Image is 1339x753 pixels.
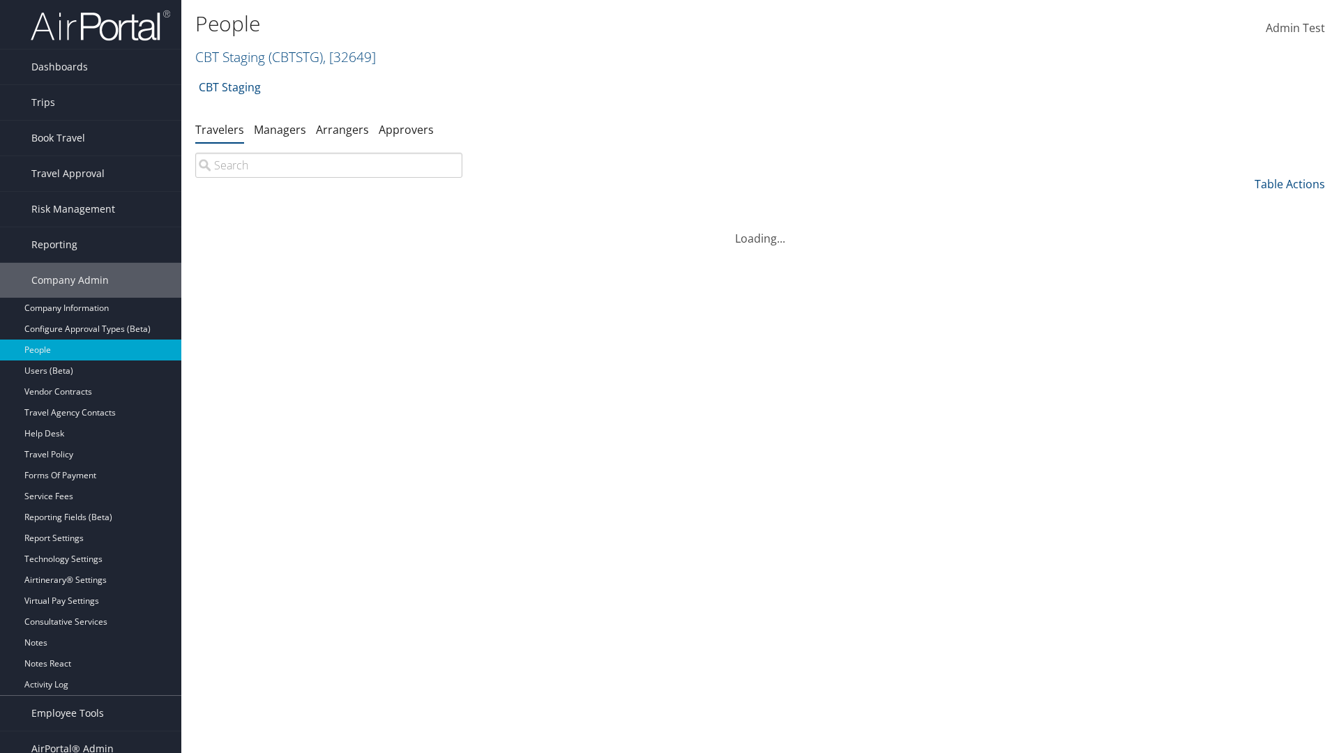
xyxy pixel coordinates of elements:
span: Reporting [31,227,77,262]
span: Admin Test [1266,20,1325,36]
span: Dashboards [31,50,88,84]
span: Travel Approval [31,156,105,191]
a: Table Actions [1255,176,1325,192]
a: Admin Test [1266,7,1325,50]
span: ( CBTSTG ) [268,47,323,66]
h1: People [195,9,948,38]
a: Managers [254,122,306,137]
span: Book Travel [31,121,85,155]
a: Travelers [195,122,244,137]
a: Arrangers [316,122,369,137]
span: Employee Tools [31,696,104,731]
a: CBT Staging [195,47,376,66]
a: CBT Staging [199,73,261,101]
span: Trips [31,85,55,120]
span: , [ 32649 ] [323,47,376,66]
img: airportal-logo.png [31,9,170,42]
div: Loading... [195,213,1325,247]
span: Company Admin [31,263,109,298]
span: Risk Management [31,192,115,227]
a: Approvers [379,122,434,137]
input: Search [195,153,462,178]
